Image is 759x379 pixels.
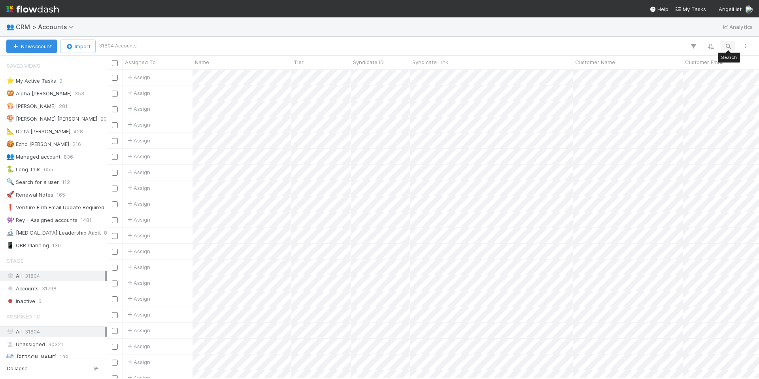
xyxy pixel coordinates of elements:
[6,327,105,337] div: All
[6,284,39,294] span: Accounts
[57,190,65,200] span: 165
[126,326,150,334] span: Assign
[112,233,118,239] input: Toggle Row Selected
[64,152,73,162] span: 836
[126,184,150,192] span: Assign
[6,309,41,324] span: Assigned To
[104,228,113,238] span: 897
[6,241,49,250] div: QBR Planning
[59,101,68,111] span: 281
[72,139,81,149] span: 216
[6,23,14,30] span: 👥
[112,328,118,334] input: Toggle Row Selected
[112,122,118,128] input: Toggle Row Selected
[719,6,742,12] span: AngelList
[6,215,77,225] div: Rey - Assigned accounts
[126,358,150,366] span: Assign
[6,242,14,248] span: 📱
[6,76,56,86] div: My Active Tasks
[412,58,448,66] span: Syndicate Link
[75,89,84,99] span: 353
[126,263,150,271] span: Assign
[6,90,14,97] span: 🥨
[575,58,615,66] span: Customer Name
[100,114,110,124] span: 203
[126,311,150,318] div: Assign
[126,231,150,239] span: Assign
[6,77,14,84] span: ⭐
[52,241,61,250] span: 136
[6,204,14,210] span: ❗
[99,42,137,49] small: 31804 Accounts
[81,215,92,225] span: 1481
[112,360,118,366] input: Toggle Row Selected
[112,154,118,160] input: Toggle Row Selected
[685,58,723,66] span: Customer Email
[675,6,706,12] span: My Tasks
[126,279,150,287] span: Assign
[6,2,59,16] img: logo-inverted-e16ddd16eac7371096b0.svg
[126,247,150,255] span: Assign
[6,353,14,361] img: avatar_18c010e4-930e-4480-823a-7726a265e9dd.png
[112,106,118,112] input: Toggle Row Selected
[6,127,70,136] div: Delta [PERSON_NAME]
[6,89,72,99] div: Alpha [PERSON_NAME]
[60,40,96,53] button: Import
[6,102,14,109] span: 🍿
[6,115,14,122] span: 🍄
[6,140,14,147] span: 🍪
[126,121,150,129] span: Assign
[25,271,40,281] span: 31804
[126,89,150,97] span: Assign
[112,75,118,81] input: Toggle Row Selected
[112,60,118,66] input: Toggle All Rows Selected
[112,91,118,97] input: Toggle Row Selected
[112,170,118,176] input: Toggle Row Selected
[112,312,118,318] input: Toggle Row Selected
[6,101,56,111] div: [PERSON_NAME]
[38,296,42,306] span: 6
[112,138,118,144] input: Toggle Row Selected
[112,249,118,255] input: Toggle Row Selected
[48,339,63,349] span: 30321
[62,177,70,187] span: 112
[44,165,53,174] span: 655
[6,128,14,135] span: 📐
[59,76,62,86] span: 0
[6,166,14,172] span: 🐍
[6,229,14,236] span: 🔬
[42,284,57,294] span: 31798
[74,127,83,136] span: 428
[7,365,28,372] span: Collapse
[126,136,150,144] span: Assign
[112,217,118,223] input: Toggle Row Selected
[6,114,97,124] div: [PERSON_NAME] [PERSON_NAME]
[126,105,150,113] div: Assign
[126,168,150,176] span: Assign
[60,352,68,362] span: 139
[126,200,150,208] span: Assign
[126,73,150,81] div: Assign
[112,344,118,350] input: Toggle Row Selected
[25,328,40,335] span: 31804
[17,354,57,360] span: [PERSON_NAME]
[745,6,753,13] img: avatar_a2d05fec-0a57-4266-8476-74cda3464b0e.png
[126,152,150,160] span: Assign
[195,58,209,66] span: Name
[6,271,105,281] div: All
[126,342,150,350] div: Assign
[6,216,14,223] span: 👾
[6,165,41,174] div: Long-tails
[126,216,150,224] div: Assign
[6,58,40,74] span: Saved Views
